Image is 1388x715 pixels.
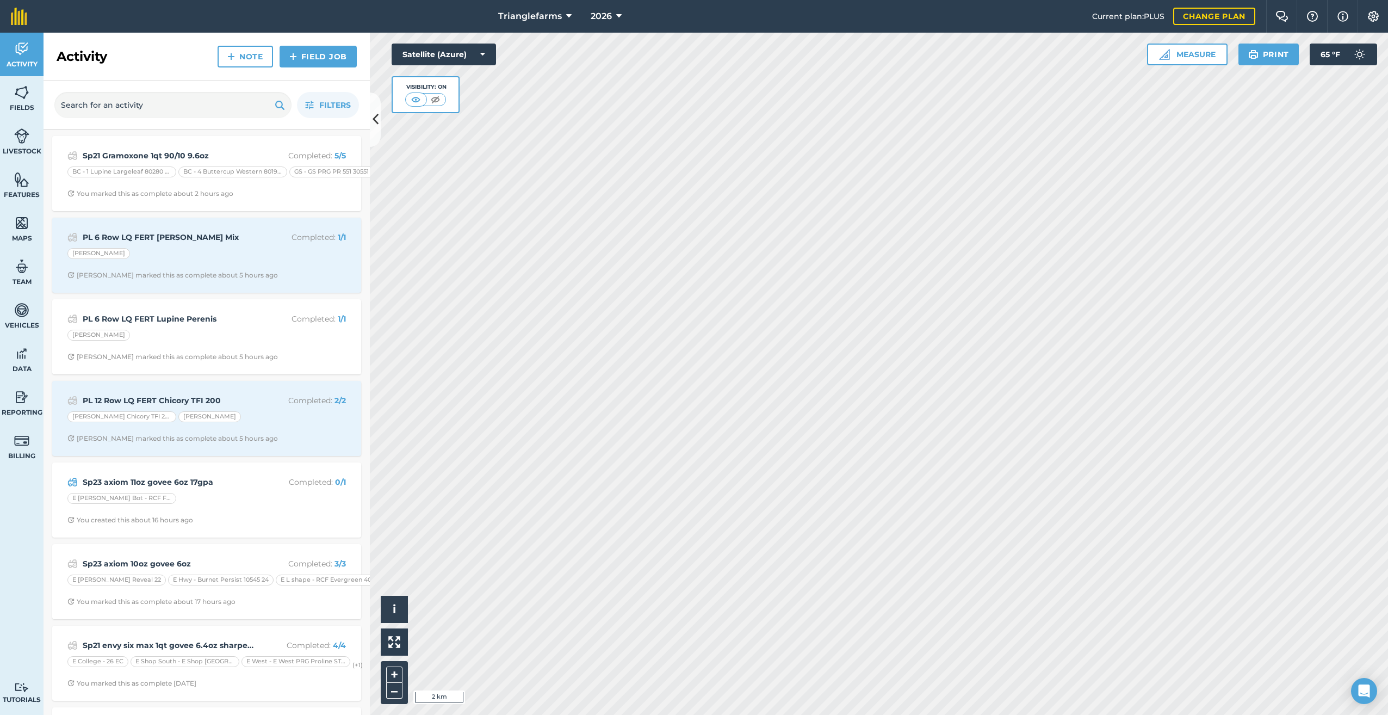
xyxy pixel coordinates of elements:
[67,435,75,442] img: Clock with arrow pointing clockwise
[67,493,176,504] div: E [PERSON_NAME] Bot - RCF Foxfire 2 23
[14,346,29,362] img: svg+xml;base64,PD94bWwgdmVyc2lvbj0iMS4wIiBlbmNvZGluZz0idXRmLTgiPz4KPCEtLSBHZW5lcmF0b3I6IEFkb2JlIE...
[59,632,355,694] a: Sp21 envy six max 1qt govee 6.4oz sharpen .8oz 90/Completed: 4/4E College - 26 ECE Shop South - E...
[67,411,176,422] div: [PERSON_NAME] Chicory TFI 200 10503 25
[1248,48,1259,61] img: svg+xml;base64,PHN2ZyB4bWxucz0iaHR0cDovL3d3dy53My5vcmcvMjAwMC9zdmciIHdpZHRoPSIxOSIgaGVpZ2h0PSIyNC...
[67,272,75,279] img: Clock with arrow pointing clockwise
[67,680,75,687] img: Clock with arrow pointing clockwise
[1159,49,1170,60] img: Ruler icon
[289,50,297,63] img: svg+xml;base64,PHN2ZyB4bWxucz0iaHR0cDovL3d3dy53My5vcmcvMjAwMC9zdmciIHdpZHRoPSIxNCIgaGVpZ2h0PSIyNC...
[83,639,255,651] strong: Sp21 envy six max 1qt govee 6.4oz sharpen .8oz 90/
[276,575,385,585] div: E L shape - RCF Evergreen 40342 23
[14,41,29,57] img: svg+xml;base64,PD94bWwgdmVyc2lvbj0iMS4wIiBlbmNvZGluZz0idXRmLTgiPz4KPCEtLSBHZW5lcmF0b3I6IEFkb2JlIE...
[498,10,562,23] span: Trianglefarms
[227,50,235,63] img: svg+xml;base64,PHN2ZyB4bWxucz0iaHR0cDovL3d3dy53My5vcmcvMjAwMC9zdmciIHdpZHRoPSIxNCIgaGVpZ2h0PSIyNC...
[393,602,396,616] span: i
[67,679,196,688] div: You marked this as complete [DATE]
[14,682,29,693] img: svg+xml;base64,PD94bWwgdmVyc2lvbj0iMS4wIiBlbmNvZGluZz0idXRmLTgiPz4KPCEtLSBHZW5lcmF0b3I6IEFkb2JlIE...
[259,395,346,406] p: Completed :
[14,215,29,231] img: svg+xml;base64,PHN2ZyB4bWxucz0iaHR0cDovL3d3dy53My5vcmcvMjAwMC9zdmciIHdpZHRoPSI1NiIgaGVpZ2h0PSI2MC...
[259,150,346,162] p: Completed :
[1306,11,1319,22] img: A question mark icon
[591,10,612,23] span: 2026
[259,313,346,325] p: Completed :
[67,312,78,325] img: svg+xml;base64,PD94bWwgdmVyc2lvbj0iMS4wIiBlbmNvZGluZz0idXRmLTgiPz4KPCEtLSBHZW5lcmF0b3I6IEFkb2JlIE...
[67,353,75,360] img: Clock with arrow pointing clockwise
[1337,10,1348,23] img: svg+xml;base64,PHN2ZyB4bWxucz0iaHR0cDovL3d3dy53My5vcmcvMjAwMC9zdmciIHdpZHRoPSIxNyIgaGVpZ2h0PSIxNy...
[67,476,78,489] img: svg+xml;base64,PD94bWwgdmVyc2lvbj0iMS4wIiBlbmNvZGluZz0idXRmLTgiPz4KPCEtLSBHZW5lcmF0b3I6IEFkb2JlIE...
[67,353,278,361] div: [PERSON_NAME] marked this as complete about 5 hours ago
[388,636,400,648] img: Four arrows, one pointing top left, one top right, one bottom right and the last bottom left
[405,83,447,91] div: Visibility: On
[83,476,255,488] strong: Sp23 axiom 11oz govee 6oz 17gpa
[83,395,255,406] strong: PL 12 Row LQ FERT Chicory TFI 200
[67,149,78,162] img: svg+xml;base64,PD94bWwgdmVyc2lvbj0iMS4wIiBlbmNvZGluZz0idXRmLTgiPz4KPCEtLSBHZW5lcmF0b3I6IEFkb2JlIE...
[335,477,346,487] strong: 0 / 1
[67,248,130,259] div: [PERSON_NAME]
[67,434,278,443] div: [PERSON_NAME] marked this as complete about 5 hours ago
[280,46,357,67] a: Field Job
[259,639,346,651] p: Completed :
[59,306,355,368] a: PL 6 Row LQ FERT Lupine PerenisCompleted: 1/1[PERSON_NAME]Clock with arrow pointing clockwise[PER...
[67,597,236,606] div: You marked this as complete about 17 hours ago
[67,516,193,525] div: You created this about 16 hours ago
[67,167,176,177] div: BC - 1 Lupine Largeleaf 80280 24
[67,394,78,407] img: svg+xml;base64,PD94bWwgdmVyc2lvbj0iMS4wIiBlbmNvZGluZz0idXRmLTgiPz4KPCEtLSBHZW5lcmF0b3I6IEFkb2JlIE...
[178,167,287,177] div: BC - 4 Buttercup Western 80192 23
[1092,10,1164,22] span: Current plan : PLUS
[289,167,382,177] div: GS - GS PRG PR 551 30551 25
[59,551,355,613] a: Sp23 axiom 10oz govee 6ozCompleted: 3/3E [PERSON_NAME] Reveal 22E Hwy - Burnet Persist 10545 24E ...
[333,640,346,650] strong: 4 / 4
[67,516,75,523] img: Clock with arrow pointing clockwise
[83,313,255,325] strong: PL 6 Row LQ FERT Lupine Perenis
[275,98,285,112] img: svg+xml;base64,PHN2ZyB4bWxucz0iaHR0cDovL3d3dy53My5vcmcvMjAwMC9zdmciIHdpZHRoPSIxOSIgaGVpZ2h0PSIyNC...
[59,224,355,286] a: PL 6 Row LQ FERT [PERSON_NAME] MixCompleted: 1/1[PERSON_NAME]Clock with arrow pointing clockwise[...
[14,433,29,449] img: svg+xml;base64,PD94bWwgdmVyc2lvbj0iMS4wIiBlbmNvZGluZz0idXRmLTgiPz4KPCEtLSBHZW5lcmF0b3I6IEFkb2JlIE...
[14,84,29,101] img: svg+xml;base64,PHN2ZyB4bWxucz0iaHR0cDovL3d3dy53My5vcmcvMjAwMC9zdmciIHdpZHRoPSI1NiIgaGVpZ2h0PSI2MC...
[59,143,355,205] a: Sp21 Gramoxone 1qt 90/10 9.6ozCompleted: 5/5BC - 1 Lupine Largeleaf 80280 24BC - 4 Buttercup West...
[14,302,29,318] img: svg+xml;base64,PD94bWwgdmVyc2lvbj0iMS4wIiBlbmNvZGluZz0idXRmLTgiPz4KPCEtLSBHZW5lcmF0b3I6IEFkb2JlIE...
[14,258,29,275] img: svg+xml;base64,PD94bWwgdmVyc2lvbj0iMS4wIiBlbmNvZGluZz0idXRmLTgiPz4KPCEtLSBHZW5lcmF0b3I6IEFkb2JlIE...
[83,231,255,243] strong: PL 6 Row LQ FERT [PERSON_NAME] Mix
[409,94,423,105] img: svg+xml;base64,PHN2ZyB4bWxucz0iaHR0cDovL3d3dy53My5vcmcvMjAwMC9zdmciIHdpZHRoPSI1MCIgaGVpZ2h0PSI0MC...
[1351,678,1377,704] div: Open Intercom Messenger
[1321,44,1340,65] span: 65 ° F
[83,558,255,570] strong: Sp23 axiom 10oz govee 6oz
[67,656,128,667] div: E College - 26 EC
[1173,8,1255,25] a: Change plan
[14,128,29,144] img: svg+xml;base64,PD94bWwgdmVyc2lvbj0iMS4wIiBlbmNvZGluZz0idXRmLTgiPz4KPCEtLSBHZW5lcmF0b3I6IEFkb2JlIE...
[1275,11,1288,22] img: Two speech bubbles overlapping with the left bubble in the forefront
[259,231,346,243] p: Completed :
[392,44,496,65] button: Satellite (Azure)
[1367,11,1380,22] img: A cog icon
[168,575,274,585] div: E Hwy - Burnet Persist 10545 24
[59,469,355,531] a: Sp23 axiom 11oz govee 6oz 17gpaCompleted: 0/1E [PERSON_NAME] Bot - RCF Foxfire 2 23Clock with arr...
[67,598,75,605] img: Clock with arrow pointing clockwise
[319,99,351,111] span: Filters
[218,46,273,67] a: Note
[67,271,278,280] div: [PERSON_NAME] marked this as complete about 5 hours ago
[1147,44,1228,65] button: Measure
[241,656,350,667] div: E West - E West PRG Proline ST 30284 25
[67,557,78,570] img: svg+xml;base64,PD94bWwgdmVyc2lvbj0iMS4wIiBlbmNvZGluZz0idXRmLTgiPz4KPCEtLSBHZW5lcmF0b3I6IEFkb2JlIE...
[54,92,292,118] input: Search for an activity
[386,667,402,683] button: +
[67,189,233,198] div: You marked this as complete about 2 hours ago
[338,232,346,242] strong: 1 / 1
[334,151,346,161] strong: 5 / 5
[14,171,29,188] img: svg+xml;base64,PHN2ZyB4bWxucz0iaHR0cDovL3d3dy53My5vcmcvMjAwMC9zdmciIHdpZHRoPSI1NiIgaGVpZ2h0PSI2MC...
[334,396,346,405] strong: 2 / 2
[59,387,355,449] a: PL 12 Row LQ FERT Chicory TFI 200Completed: 2/2[PERSON_NAME] Chicory TFI 200 10503 25[PERSON_NAME...
[338,314,346,324] strong: 1 / 1
[67,330,130,341] div: [PERSON_NAME]
[429,94,442,105] img: svg+xml;base64,PHN2ZyB4bWxucz0iaHR0cDovL3d3dy53My5vcmcvMjAwMC9zdmciIHdpZHRoPSI1MCIgaGVpZ2h0PSI0MC...
[67,190,75,197] img: Clock with arrow pointing clockwise
[259,558,346,570] p: Completed :
[11,8,27,25] img: fieldmargin Logo
[83,150,255,162] strong: Sp21 Gramoxone 1qt 90/10 9.6oz
[1310,44,1377,65] button: 65 °F
[131,656,239,667] div: E Shop South - E Shop [GEOGRAPHIC_DATA] Proline ST 30284 25
[381,596,408,623] button: i
[14,389,29,405] img: svg+xml;base64,PD94bWwgdmVyc2lvbj0iMS4wIiBlbmNvZGluZz0idXRmLTgiPz4KPCEtLSBHZW5lcmF0b3I6IEFkb2JlIE...
[1238,44,1299,65] button: Print
[67,639,78,652] img: svg+xml;base64,PD94bWwgdmVyc2lvbj0iMS4wIiBlbmNvZGluZz0idXRmLTgiPz4KPCEtLSBHZW5lcmF0b3I6IEFkb2JlIE...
